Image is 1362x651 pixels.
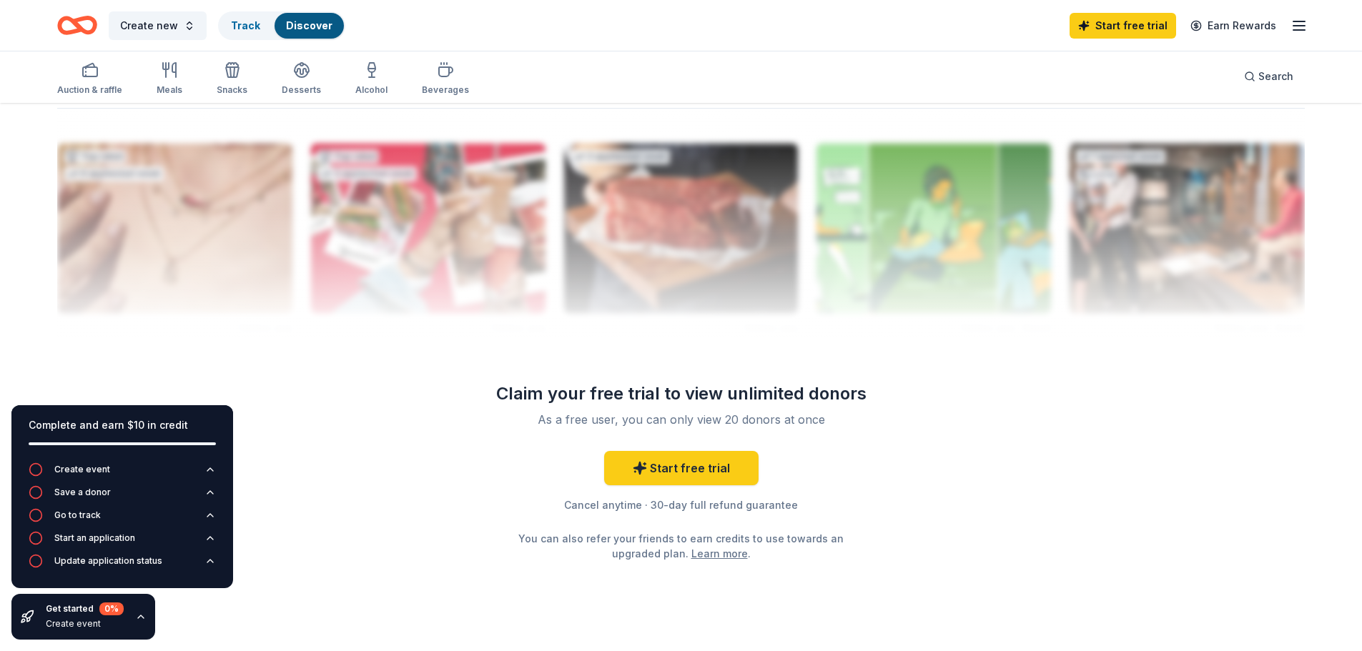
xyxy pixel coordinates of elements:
div: Alcohol [355,84,388,96]
div: Get started [46,602,124,615]
button: Snacks [217,56,247,103]
span: Create new [120,17,178,34]
button: Go to track [29,508,216,531]
div: Cancel anytime · 30-day full refund guarantee [475,497,887,514]
a: Earn Rewards [1182,13,1285,39]
a: Learn more [691,546,748,561]
div: Complete and earn $10 in credit [29,417,216,434]
a: Start free trial [604,451,759,485]
button: Search [1233,62,1305,91]
div: You can also refer your friends to earn credits to use towards an upgraded plan. . [515,531,847,561]
button: TrackDiscover [218,11,345,40]
div: Claim your free trial to view unlimited donors [475,382,887,405]
button: Beverages [422,56,469,103]
div: Save a donor [54,487,111,498]
div: Auction & raffle [57,84,122,96]
button: Create event [29,462,216,485]
button: Create new [109,11,207,40]
button: Update application status [29,554,216,577]
div: Go to track [54,510,101,521]
a: Track [231,19,260,31]
div: 0 % [99,602,124,615]
a: Start free trial [1070,13,1176,39]
div: Beverages [422,84,469,96]
a: Discover [286,19,332,31]
button: Meals [157,56,182,103]
div: Start an application [54,532,135,544]
a: Home [57,9,97,42]
div: Update application status [54,555,162,567]
div: Desserts [282,84,321,96]
button: Start an application [29,531,216,554]
button: Save a donor [29,485,216,508]
div: Create event [46,618,124,630]
div: Meals [157,84,182,96]
span: Search [1258,68,1293,85]
button: Alcohol [355,56,388,103]
button: Auction & raffle [57,56,122,103]
button: Desserts [282,56,321,103]
div: As a free user, you can only view 20 donors at once [493,411,870,428]
div: Snacks [217,84,247,96]
div: Create event [54,464,110,475]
